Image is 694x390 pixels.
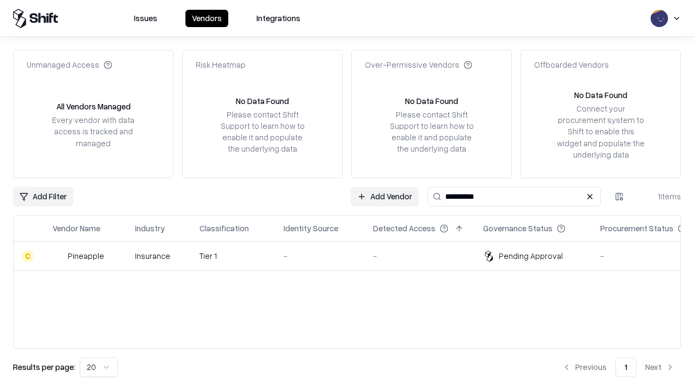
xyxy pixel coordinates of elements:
[373,250,466,262] div: -
[53,223,100,234] div: Vendor Name
[127,10,164,27] button: Issues
[185,10,228,27] button: Vendors
[196,59,246,70] div: Risk Heatmap
[250,10,307,27] button: Integrations
[48,114,138,148] div: Every vendor with data access is tracked and managed
[373,223,435,234] div: Detected Access
[200,250,266,262] div: Tier 1
[574,89,627,101] div: No Data Found
[53,251,63,262] img: Pineapple
[405,95,458,107] div: No Data Found
[351,187,419,206] a: Add Vendor
[387,109,477,155] div: Please contact Shift Support to learn how to enable it and populate the underlying data
[200,223,249,234] div: Classification
[284,223,338,234] div: Identity Source
[56,101,131,112] div: All Vendors Managed
[499,250,563,262] div: Pending Approval
[534,59,609,70] div: Offboarded Vendors
[236,95,289,107] div: No Data Found
[615,357,637,377] button: 1
[284,250,356,262] div: -
[556,103,646,160] div: Connect your procurement system to Shift to enable this widget and populate the underlying data
[22,251,33,262] div: C
[483,223,552,234] div: Governance Status
[68,250,104,262] div: Pineapple
[638,191,681,202] div: 1 items
[135,250,182,262] div: Insurance
[13,361,75,373] p: Results per page:
[217,109,307,155] div: Please contact Shift Support to learn how to enable it and populate the underlying data
[365,59,472,70] div: Over-Permissive Vendors
[135,223,165,234] div: Industry
[27,59,112,70] div: Unmanaged Access
[600,223,673,234] div: Procurement Status
[13,187,73,206] button: Add Filter
[556,357,681,377] nav: pagination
